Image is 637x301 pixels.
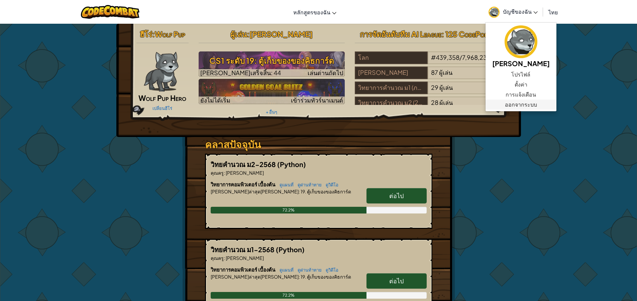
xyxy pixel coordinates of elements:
[486,24,556,69] a: [PERSON_NAME]
[439,99,453,106] span: ผู้เล่น
[441,29,496,39] span: : 125 CodePoints
[205,137,432,152] h3: คลาสปัจจุบัน
[322,267,338,273] a: ดูวิดีโอ
[249,29,313,39] span: [PERSON_NAME]
[436,53,459,61] span: 439,358
[506,91,536,99] span: การแจ้งเตือน
[485,1,541,22] a: บัญชีของฉัน
[199,51,345,77] img: CS1 ระดับ 19: ตู้เก็บของของคิธการ์ด
[140,29,152,39] span: ฮีโร่
[492,58,550,68] h5: [PERSON_NAME]
[355,51,428,64] div: โลก
[322,182,338,187] a: ดูวิดีโอ
[439,84,453,91] span: ผู้เล่น
[276,245,305,254] span: (Python)
[300,274,306,280] span: 19.
[230,29,247,39] span: ผู้เล่น
[355,58,501,65] a: โลก#439,358/7,968,232ผู้เล่น
[486,80,556,90] a: ตั้งค่า
[503,8,538,15] span: บัญชีของฉัน
[211,274,299,280] span: [PERSON_NAME]ล่าสุด[PERSON_NAME]
[199,79,345,104] a: ยังไม่ได้เริ่มเข้าร่วมทัวร์นาเมนต์
[225,255,264,261] span: [PERSON_NAME]
[294,182,322,187] a: ดูด่านท้าทาย
[489,7,500,18] img: avatar
[266,109,277,115] a: + อื่นๆ
[290,3,340,21] a: หลักสูตรของฉัน
[486,69,556,80] a: โปรไฟล์
[276,267,294,273] a: ดูแผนที่
[211,255,224,261] span: คุณครู
[211,266,276,273] span: วิทยาการคอมพิวเตอร์ เบื้องต้น
[360,29,441,39] span: การจัดอันดับทีม AI League
[431,99,438,106] span: 28
[505,25,537,58] img: avatar
[300,188,306,194] span: 19.
[291,96,343,104] span: เข้าร่วมทัวร์นาเมนต์
[200,69,281,77] span: [PERSON_NAME]เสร็จสิ้น: 44
[138,93,186,103] span: Wolf Pup Hero
[389,277,404,285] span: ต่อไป
[155,29,185,39] span: Wolf Pup
[462,53,491,61] span: 7,968,232
[355,103,501,111] a: วิทยาการคำนวณ ม2 (2568)28ผู้เล่น
[211,170,224,176] span: คุณครู
[439,68,452,76] span: ผู้เล่น
[294,267,322,273] a: ดูด่านท้าทาย
[545,3,561,21] a: ไทย
[355,97,428,109] div: วิทยาการคำนวณ ม2 (2568)
[152,29,155,39] span: :
[152,106,172,111] a: เปลี่ยนฮีโร่
[211,207,366,213] div: 72.2%
[459,53,462,61] span: /
[293,9,330,16] span: หลักสูตรของฉัน
[247,29,249,39] span: :
[389,192,404,199] span: ต่อไป
[306,274,351,280] span: ตู้เก็บของของคิธการ์ด
[211,245,276,254] span: วิทยคำนวณ ม1-2568
[308,69,343,77] span: เล่นด่านถัดไป
[211,181,276,187] span: วิทยาการคอมพิวเตอร์ เบื้องต้น
[355,88,501,96] a: วิทยาการคำนวณ ม1 (ภาค 2/2567)29ผู้เล่น
[200,96,230,104] span: ยังไม่ได้เริ่ม
[548,9,558,16] span: ไทย
[144,51,178,92] img: wolf-pup-paper-doll.png
[199,51,345,77] a: เล่นด่านถัดไป
[224,170,225,176] span: :
[355,66,428,79] div: [PERSON_NAME]
[225,170,264,176] span: [PERSON_NAME]
[199,53,345,68] h3: CS1 ระดับ 19: ตู้เก็บของของคิธการ์ด
[299,188,300,194] span: :
[431,84,438,91] span: 29
[199,79,345,104] img: Golden Goal
[277,160,306,168] span: (Python)
[355,73,501,81] a: [PERSON_NAME]87ผู้เล่น
[299,274,300,280] span: :
[224,255,225,261] span: :
[211,292,366,299] div: 72.2%
[431,53,436,61] span: #
[211,160,277,168] span: วิทยคำนวณ ม2-2568
[486,90,556,100] a: การแจ้งเตือน
[486,100,556,110] a: ออกจากระบบ
[431,68,438,76] span: 87
[81,5,139,19] img: CodeCombat logo
[306,188,351,194] span: ตู้เก็บของของคิธการ์ด
[211,188,299,194] span: [PERSON_NAME]ล่าสุด[PERSON_NAME]
[355,82,428,94] div: วิทยาการคำนวณ ม1 (ภาค 2/2567)
[276,182,294,187] a: ดูแผนที่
